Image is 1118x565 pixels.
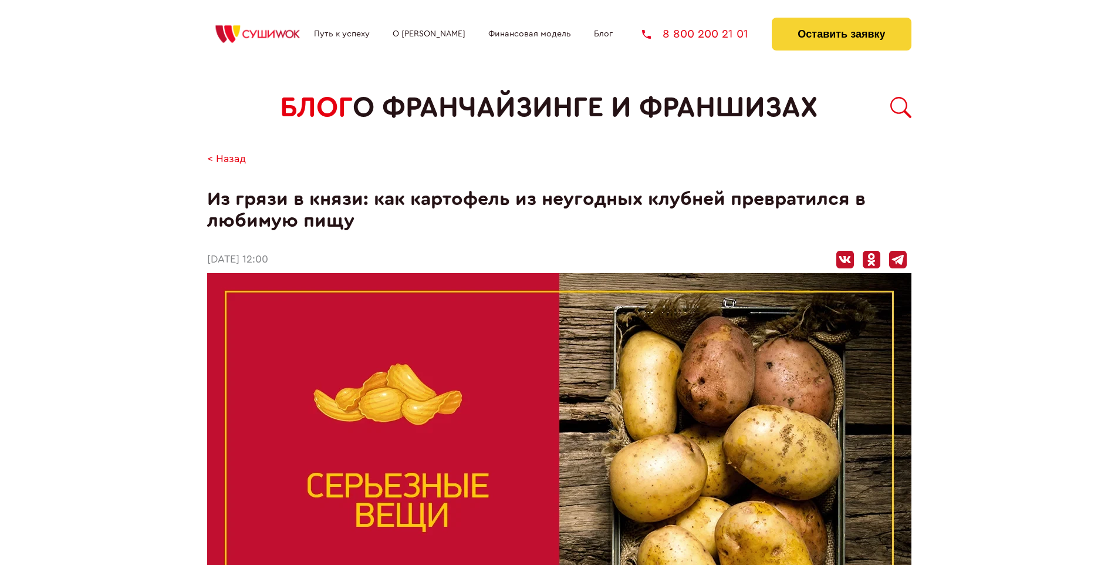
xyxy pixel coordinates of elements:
button: Оставить заявку [772,18,911,51]
a: 8 800 200 21 01 [642,28,748,40]
time: [DATE] 12:00 [207,254,268,266]
h1: Из грязи в князи: как картофель из неугодных клубней превратился в любимую пищу [207,189,911,232]
a: Блог [594,29,613,39]
span: 8 800 200 21 01 [663,28,748,40]
a: Финансовая модель [488,29,571,39]
a: Путь к успеху [314,29,370,39]
a: < Назад [207,153,246,166]
span: БЛОГ [280,92,353,124]
a: О [PERSON_NAME] [393,29,465,39]
span: о франчайзинге и франшизах [353,92,818,124]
